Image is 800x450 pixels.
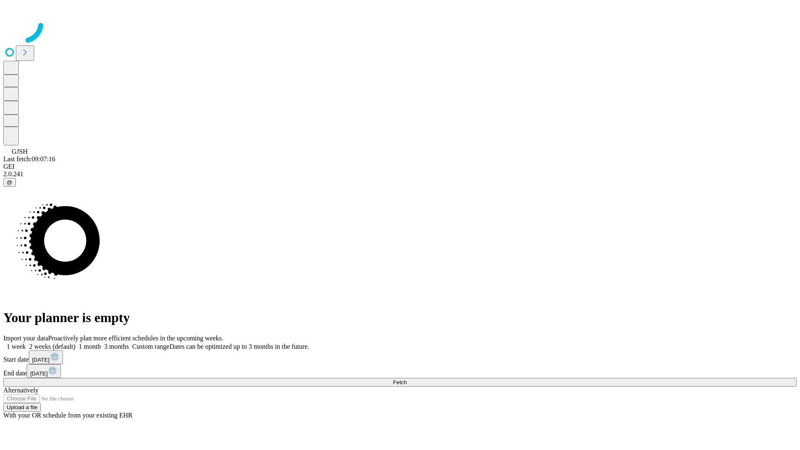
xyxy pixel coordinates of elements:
[3,378,797,387] button: Fetch
[7,343,26,350] span: 1 week
[3,364,797,378] div: End date
[3,170,797,178] div: 2.0.241
[132,343,169,350] span: Custom range
[12,148,27,155] span: GJSH
[3,350,797,364] div: Start date
[3,163,797,170] div: GEI
[32,357,50,363] span: [DATE]
[48,335,223,342] span: Proactively plan more efficient schedules in the upcoming weeks.
[3,403,41,412] button: Upload a file
[104,343,129,350] span: 3 months
[30,370,47,377] span: [DATE]
[29,343,75,350] span: 2 weeks (default)
[29,350,63,364] button: [DATE]
[3,310,797,325] h1: Your planner is empty
[27,364,61,378] button: [DATE]
[393,379,407,385] span: Fetch
[79,343,101,350] span: 1 month
[170,343,309,350] span: Dates can be optimized up to 3 months in the future.
[3,387,38,394] span: Alternatively
[3,412,132,419] span: With your OR schedule from your existing EHR
[3,155,55,162] span: Last fetch: 09:07:16
[7,179,12,185] span: @
[3,178,16,187] button: @
[3,335,48,342] span: Import your data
